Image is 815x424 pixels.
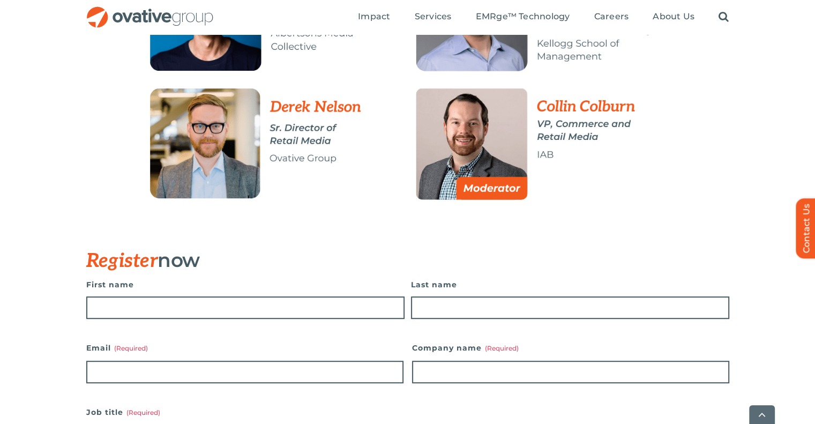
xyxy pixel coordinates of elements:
span: Careers [594,11,629,22]
span: Services [415,11,452,22]
a: About Us [653,11,694,23]
span: EMRge™ Technology [475,11,570,22]
label: Email [86,340,403,355]
a: Careers [594,11,629,23]
a: Search [719,11,729,23]
label: Last name [411,277,729,292]
a: OG_Full_horizontal_RGB [86,5,214,16]
label: First name [86,277,405,292]
span: (Required) [126,408,160,416]
span: About Us [653,11,694,22]
span: (Required) [114,344,148,352]
label: Job title [86,405,729,420]
span: Register [86,249,158,273]
a: EMRge™ Technology [475,11,570,23]
span: (Required) [485,344,519,352]
h3: now [86,249,676,272]
span: Impact [358,11,390,22]
a: Services [415,11,452,23]
label: Company name [412,340,729,355]
a: Impact [358,11,390,23]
